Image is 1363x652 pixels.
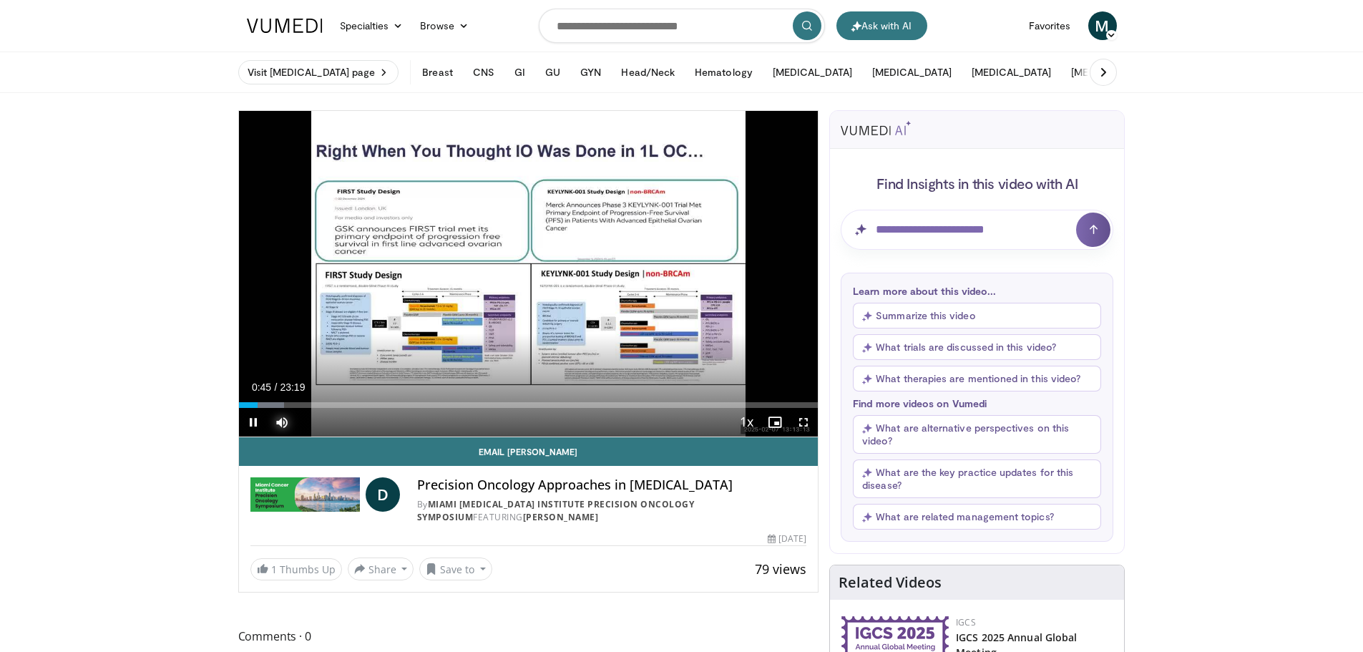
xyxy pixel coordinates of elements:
a: M [1088,11,1117,40]
button: Mute [268,408,296,437]
button: Playback Rate [732,408,761,437]
span: 1 [271,563,277,576]
a: [PERSON_NAME] [523,511,599,523]
div: [DATE] [768,532,806,545]
a: Email [PERSON_NAME] [239,437,819,466]
a: IGCS [956,616,976,628]
button: Breast [414,58,461,87]
button: Pause [239,408,268,437]
span: / [275,381,278,393]
input: Search topics, interventions [539,9,825,43]
a: Visit [MEDICAL_DATA] page [238,60,399,84]
a: Browse [411,11,477,40]
h4: Find Insights in this video with AI [841,174,1113,193]
button: What are related management topics? [853,504,1101,530]
a: Specialties [331,11,412,40]
img: Miami Cancer Institute Precision Oncology Symposium [250,477,360,512]
button: [MEDICAL_DATA] [764,58,861,87]
p: Find more videos on Vumedi [853,397,1101,409]
button: What trials are discussed in this video? [853,334,1101,360]
div: Progress Bar [239,402,819,408]
button: What are alternative perspectives on this video? [853,415,1101,454]
video-js: Video Player [239,111,819,437]
div: By FEATURING [417,498,806,524]
button: GU [537,58,569,87]
button: [MEDICAL_DATA] [963,58,1060,87]
button: Enable picture-in-picture mode [761,408,789,437]
a: 1 Thumbs Up [250,558,342,580]
span: 23:19 [280,381,305,393]
button: Head/Neck [612,58,683,87]
img: vumedi-ai-logo.svg [841,121,911,135]
button: Fullscreen [789,408,818,437]
span: Comments 0 [238,627,819,646]
h4: Related Videos [839,574,942,591]
button: Summarize this video [853,303,1101,329]
button: [MEDICAL_DATA] [864,58,960,87]
button: Save to [419,558,492,580]
button: Share [348,558,414,580]
button: CNS [464,58,503,87]
a: Miami [MEDICAL_DATA] Institute Precision Oncology Symposium [417,498,695,523]
a: Favorites [1020,11,1080,40]
button: GI [506,58,534,87]
a: D [366,477,400,512]
p: Learn more about this video... [853,285,1101,297]
button: What therapies are mentioned in this video? [853,366,1101,391]
button: What are the key practice updates for this disease? [853,459,1101,498]
button: Hematology [686,58,761,87]
button: [MEDICAL_DATA] [1062,58,1159,87]
input: Question for AI [841,210,1113,250]
span: 79 views [755,560,806,578]
img: VuMedi Logo [247,19,323,33]
button: GYN [572,58,610,87]
span: 0:45 [252,381,271,393]
button: Ask with AI [836,11,927,40]
h4: Precision Oncology Approaches in [MEDICAL_DATA] [417,477,806,493]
